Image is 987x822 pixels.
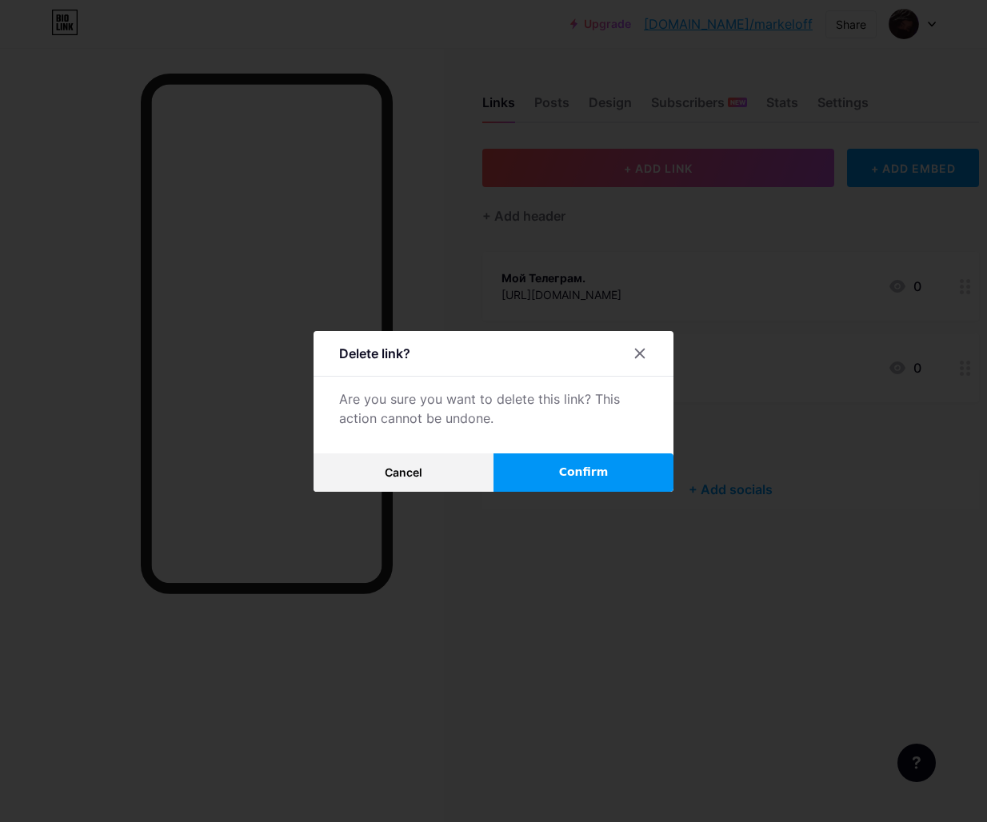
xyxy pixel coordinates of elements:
button: Confirm [493,453,673,492]
div: Are you sure you want to delete this link? This action cannot be undone. [339,389,648,428]
span: Confirm [559,464,609,481]
span: Cancel [385,465,422,479]
button: Cancel [314,453,493,492]
div: Delete link? [339,344,410,363]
